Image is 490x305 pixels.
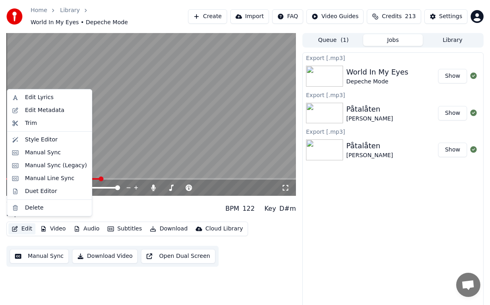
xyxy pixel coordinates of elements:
nav: breadcrumb [31,6,188,27]
div: World In My Eyes [346,66,408,78]
img: youka [6,8,23,25]
button: Library [423,34,482,46]
div: Öppna chatt [456,273,480,297]
a: Library [60,6,80,15]
div: D#m [279,204,296,214]
button: Create [188,9,227,24]
button: Show [438,69,467,83]
div: Edit Lyrics [25,93,54,102]
div: Export [.mp3] [303,90,483,100]
div: Cloud Library [205,225,243,233]
div: Duet Editor [25,187,57,195]
button: Download [147,223,191,234]
div: Depeche Mode [346,78,408,86]
div: Key [265,204,276,214]
span: 213 [405,12,416,21]
button: Video [37,223,69,234]
button: Import [230,9,269,24]
div: Export [.mp3] [303,127,483,136]
span: ( 1 ) [341,36,349,44]
span: Credits [382,12,401,21]
div: Style Editor [25,136,58,144]
div: Depeche Mode [6,210,75,218]
button: Open Dual Screen [141,249,215,264]
button: Jobs [363,34,423,46]
div: Delete [25,204,43,212]
button: FAQ [272,9,303,24]
a: Home [31,6,47,15]
button: Settings [424,9,467,24]
div: BPM [225,204,239,214]
button: Download Video [72,249,138,264]
div: Påtalåten [346,104,393,115]
button: Audio [70,223,103,234]
button: Subtitles [104,223,145,234]
div: Manual Line Sync [25,174,74,183]
button: Credits213 [367,9,421,24]
div: Manual Sync (Legacy) [25,162,87,170]
button: Manual Sync [10,249,69,264]
div: Edit Metadata [25,106,64,114]
div: Export [.mp3] [303,53,483,62]
div: World In My Eyes [6,199,75,210]
div: 122 [242,204,255,214]
button: Show [438,143,467,157]
div: [PERSON_NAME] [346,115,393,123]
button: Queue [304,34,363,46]
button: Edit [8,223,35,234]
div: Trim [25,119,37,127]
span: World In My Eyes • Depeche Mode [31,19,128,27]
div: Manual Sync [25,149,61,157]
div: Settings [439,12,462,21]
div: [PERSON_NAME] [346,151,393,160]
button: Show [438,106,467,120]
button: Video Guides [306,9,364,24]
div: Påtalåten [346,140,393,151]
